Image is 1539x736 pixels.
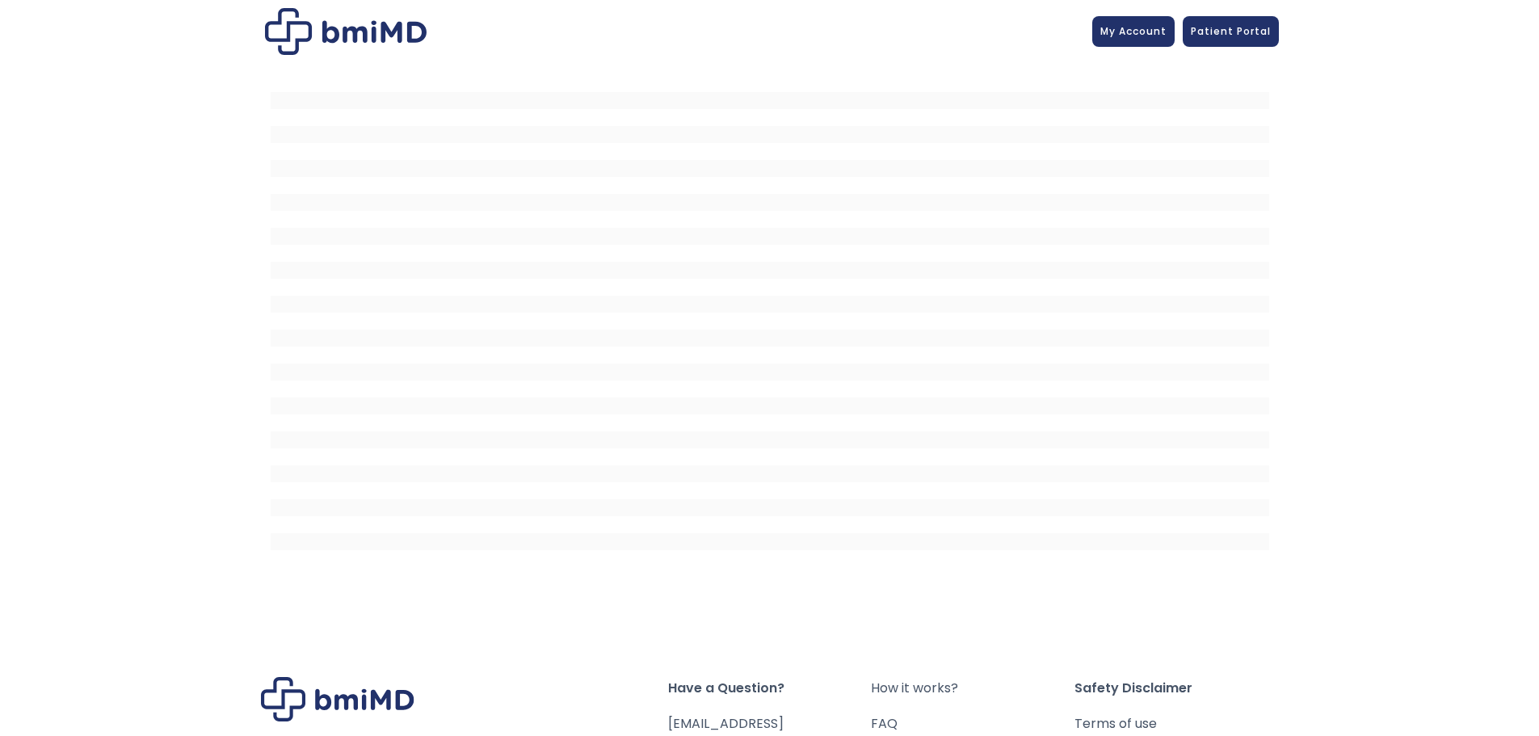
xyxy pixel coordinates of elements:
span: Have a Question? [668,677,872,700]
a: How it works? [871,677,1074,700]
span: My Account [1100,24,1167,38]
span: Patient Portal [1191,24,1271,38]
img: Patient Messaging Portal [265,8,427,55]
a: My Account [1092,16,1175,47]
a: Terms of use [1074,713,1278,735]
span: Safety Disclaimer [1074,677,1278,700]
img: Brand Logo [261,677,414,721]
a: Patient Portal [1183,16,1279,47]
a: FAQ [871,713,1074,735]
iframe: MDI Patient Messaging Portal [271,75,1269,560]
